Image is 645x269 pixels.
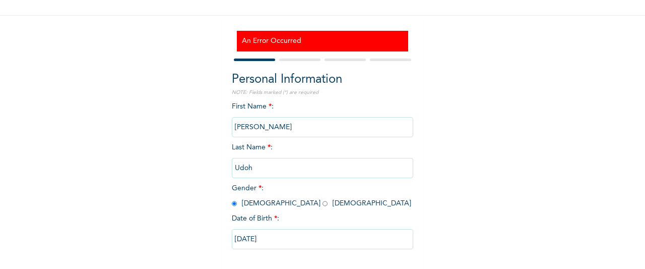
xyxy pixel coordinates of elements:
input: Enter your last name [232,158,413,178]
span: First Name : [232,103,413,131]
span: Last Name : [232,144,413,172]
input: DD-MM-YYYY [232,229,413,249]
h3: An Error Occurred [242,36,403,46]
h2: Personal Information [232,71,413,89]
input: Enter your first name [232,117,413,137]
span: Gender : [DEMOGRAPHIC_DATA] [DEMOGRAPHIC_DATA] [232,185,411,207]
span: Date of Birth : [232,213,279,224]
p: NOTE: Fields marked (*) are required [232,89,413,96]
